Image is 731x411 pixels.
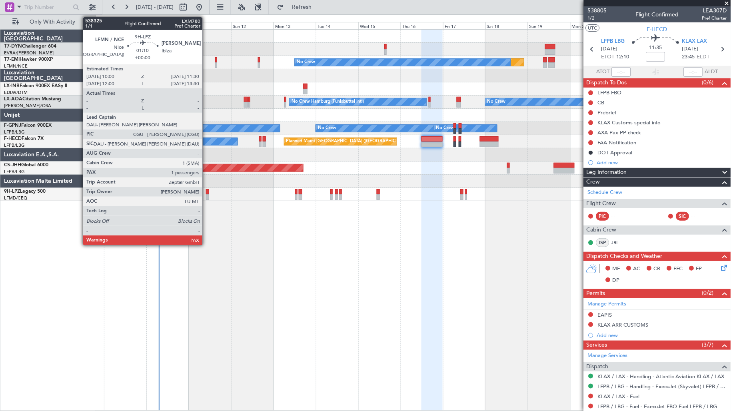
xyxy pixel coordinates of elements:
a: LFMN/NCE [4,63,28,69]
a: EVRA/[PERSON_NAME] [4,50,54,56]
span: LX-INB [4,84,20,88]
div: Sat 18 [485,22,528,29]
a: EDLW/DTM [4,90,28,96]
a: T7-DYNChallenger 604 [4,44,56,49]
span: F-HECD [4,136,22,141]
span: Dispatch Checks and Weather [587,252,663,261]
a: JRL [611,239,629,246]
span: Crew [587,178,600,187]
div: CB [598,99,605,106]
div: Thu 9 [104,22,146,29]
div: Fri 10 [146,22,189,29]
span: Services [587,341,607,350]
a: Schedule Crew [588,189,623,197]
a: LFPB/LBG [4,169,25,175]
div: KLAX ARR CUSTOMS [598,321,649,328]
div: No Crew [318,122,336,134]
span: [DATE] - [DATE] [136,4,174,11]
span: LFPB LBG [601,38,625,46]
span: 12:10 [617,53,629,61]
span: Pref Charter [702,15,727,22]
div: No Crew [177,122,195,134]
div: No Crew [436,122,455,134]
div: Thu 16 [401,22,443,29]
span: (0/2) [702,289,714,297]
div: DOT Approval [598,149,633,156]
span: FFC [674,265,683,273]
div: PIC [596,212,609,221]
a: LX-INBFalcon 900EX EASy II [4,84,67,88]
div: FAA Notification [598,139,637,146]
button: UTC [586,24,600,32]
a: Manage Permits [588,300,627,308]
div: - - [611,213,629,220]
div: AXA Pax PP check [598,129,641,136]
div: Add new [597,159,727,166]
a: KLAX / LAX - Fuel [598,393,640,400]
span: ATOT [597,68,610,76]
span: 9H-LPZ [4,189,20,194]
span: 11:35 [649,44,662,52]
span: Refresh [285,4,319,10]
span: (0/6) [702,78,714,87]
span: 1/2 [588,15,607,22]
span: [DATE] [601,45,618,53]
a: LFPB / LBG - Fuel - ExecuJet FBO Fuel LFPB / LBG [598,403,717,410]
a: KLAX / LAX - Handling - Atlantic Aviation KLAX / LAX [598,373,725,380]
a: LFMD/CEQ [4,195,27,201]
span: CS-JHH [4,163,21,168]
span: Dispatch [587,362,609,371]
div: Mon 13 [274,22,316,29]
span: 538805 [588,6,607,15]
a: LFPB/LBG [4,142,25,148]
span: CR [654,265,661,273]
div: Sun 12 [231,22,274,29]
div: No Crew [297,56,315,68]
div: No Crew [487,96,506,108]
a: F-GPNJFalcon 900EX [4,123,52,128]
div: SIC [676,212,689,221]
span: FP [696,265,702,273]
a: CS-JHHGlobal 6000 [4,163,48,168]
span: Only With Activity [21,19,84,25]
span: ELDT [697,53,710,61]
span: Dispatch To-Dos [587,78,627,88]
span: F-GPNJ [4,123,21,128]
div: Prebrief [598,109,617,116]
span: ALDT [705,68,718,76]
span: [DATE] [682,45,699,53]
span: Permits [587,289,605,298]
span: ETOT [601,53,615,61]
div: [DATE] [97,16,111,23]
span: LEA307D [702,6,727,15]
a: LX-AOACitation Mustang [4,97,61,102]
div: EAPIS [598,311,612,318]
span: 23:45 [682,53,695,61]
span: LX-AOA [4,97,22,102]
span: F-HECD [647,25,668,34]
div: No Crew [157,136,176,148]
div: KLAX Customs special info [598,119,661,126]
input: Trip Number [24,1,70,13]
span: Flight Crew [587,199,616,208]
button: Only With Activity [9,16,87,28]
span: MF [613,265,620,273]
div: Mon 20 [570,22,613,29]
div: ISP [596,238,609,247]
a: 9H-LPZLegacy 500 [4,189,46,194]
span: T7-DYN [4,44,22,49]
div: No Crew [136,188,154,200]
span: T7-EMI [4,57,20,62]
div: - - [691,213,709,220]
span: Leg Information [587,168,627,177]
a: T7-EMIHawker 900XP [4,57,53,62]
div: LFPB FBO [598,89,622,96]
span: DP [613,277,620,285]
span: KLAX LAX [682,38,707,46]
input: --:-- [612,67,631,77]
a: Manage Services [588,352,628,360]
div: Sun 19 [528,22,570,29]
div: Sat 11 [189,22,231,29]
div: Wed 15 [358,22,401,29]
span: (3/7) [702,341,714,349]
